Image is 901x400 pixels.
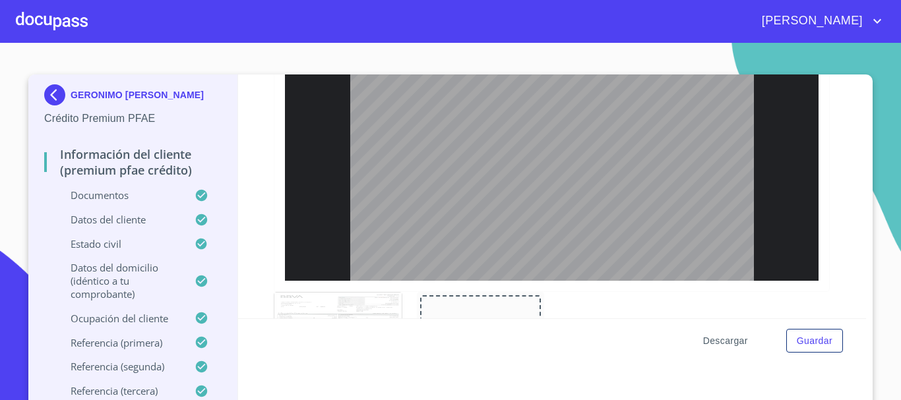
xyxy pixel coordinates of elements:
[44,360,195,373] p: Referencia (segunda)
[797,333,832,349] span: Guardar
[786,329,843,353] button: Guardar
[44,111,222,127] p: Crédito Premium PFAE
[71,90,204,100] p: GERONIMO [PERSON_NAME]
[752,11,869,32] span: [PERSON_NAME]
[44,384,195,397] p: Referencia (tercera)
[44,146,222,178] p: Información del cliente (Premium PFAE Crédito)
[44,312,195,325] p: Ocupación del Cliente
[44,336,195,349] p: Referencia (primera)
[698,329,753,353] button: Descargar
[44,213,195,226] p: Datos del cliente
[703,333,748,349] span: Descargar
[44,84,71,105] img: Docupass spot blue
[752,11,885,32] button: account of current user
[44,188,195,202] p: Documentos
[44,261,195,300] p: Datos del domicilio (idéntico a tu comprobante)
[44,237,195,250] p: Estado Civil
[44,84,222,111] div: GERONIMO [PERSON_NAME]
